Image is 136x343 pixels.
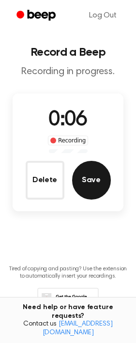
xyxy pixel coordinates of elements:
div: Recording [48,136,88,145]
span: Contact us [6,320,130,337]
p: Tired of copying and pasting? Use the extension to automatically insert your recordings. [8,265,128,280]
span: 0:06 [48,110,87,130]
h1: Record a Beep [8,47,128,58]
a: Log Out [79,4,126,27]
button: Save Audio Record [72,161,111,200]
a: [EMAIL_ADDRESS][DOMAIN_NAME] [43,321,113,336]
p: Recording in progress. [8,66,128,78]
button: Delete Audio Record [26,161,64,200]
a: Beep [10,6,64,25]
